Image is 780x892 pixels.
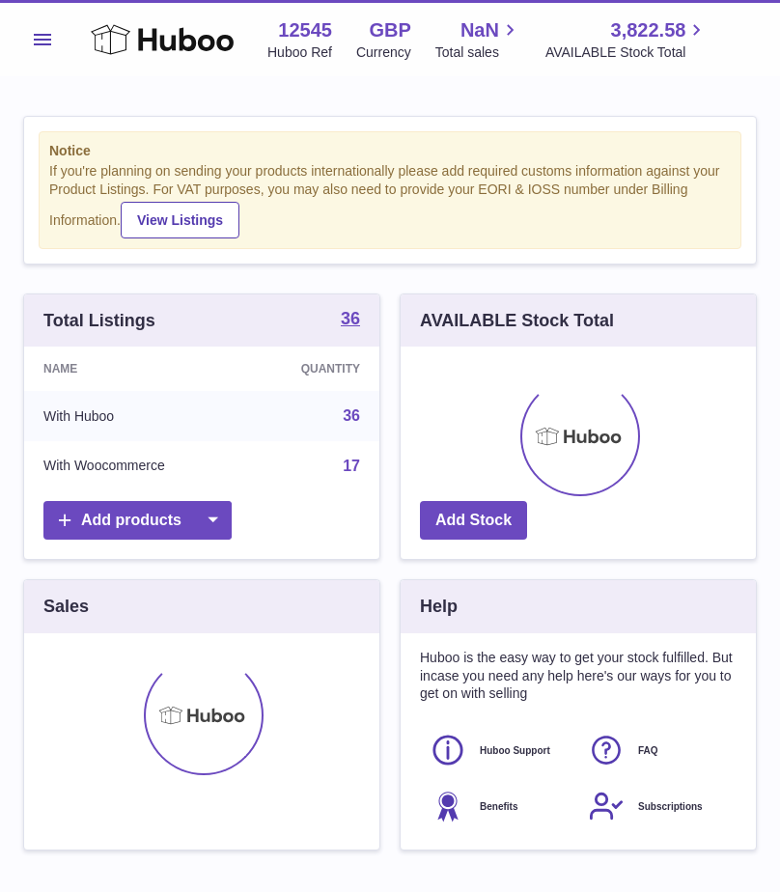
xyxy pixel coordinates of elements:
[638,744,658,758] span: FAQ
[121,202,239,238] a: View Listings
[430,732,569,768] a: Huboo Support
[343,407,360,424] a: 36
[638,800,703,814] span: Subscriptions
[435,43,521,62] span: Total sales
[278,17,332,43] strong: 12545
[480,744,550,758] span: Huboo Support
[49,142,731,160] strong: Notice
[369,17,410,43] strong: GBP
[49,162,731,237] div: If you're planning on sending your products internationally please add required customs informati...
[420,501,527,541] a: Add Stock
[267,43,332,62] div: Huboo Ref
[420,595,458,618] h3: Help
[244,347,379,391] th: Quantity
[43,595,89,618] h3: Sales
[356,43,411,62] div: Currency
[545,43,709,62] span: AVAILABLE Stock Total
[24,391,244,441] td: With Huboo
[24,347,244,391] th: Name
[420,309,614,332] h3: AVAILABLE Stock Total
[420,649,737,704] p: Huboo is the easy way to get your stock fulfilled. But incase you need any help here's our ways f...
[341,310,360,331] a: 36
[588,732,727,768] a: FAQ
[611,17,686,43] span: 3,822.58
[343,458,360,474] a: 17
[43,309,155,332] h3: Total Listings
[430,788,569,824] a: Benefits
[545,17,709,62] a: 3,822.58 AVAILABLE Stock Total
[588,788,727,824] a: Subscriptions
[480,800,517,814] span: Benefits
[460,17,499,43] span: NaN
[24,441,244,491] td: With Woocommerce
[435,17,521,62] a: NaN Total sales
[341,310,360,327] strong: 36
[43,501,232,541] a: Add products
